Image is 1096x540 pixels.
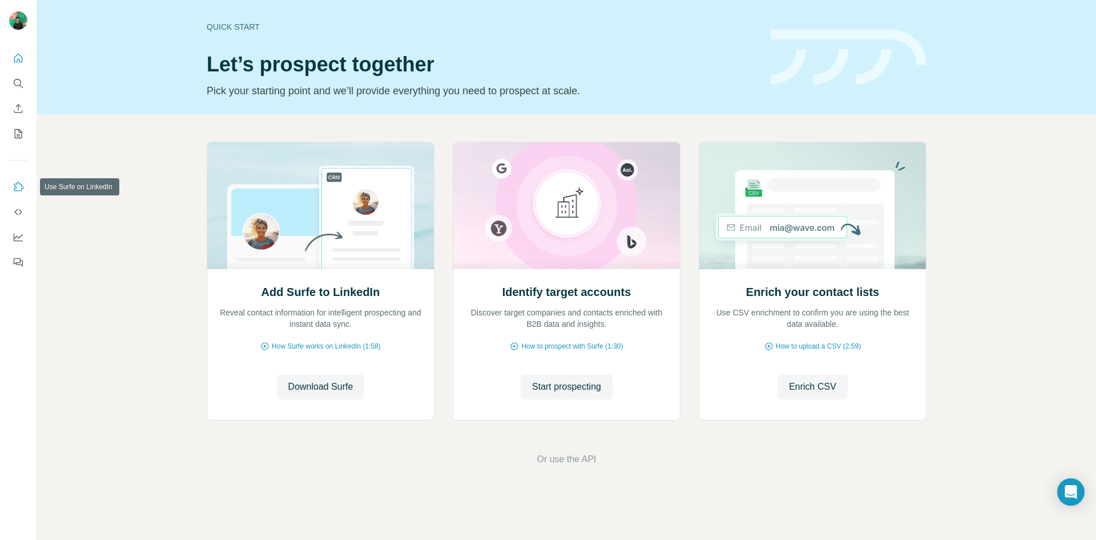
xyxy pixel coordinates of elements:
img: Enrich your contact lists [699,142,926,269]
h2: Enrich your contact lists [746,284,879,300]
img: Add Surfe to LinkedIn [207,142,434,269]
span: Enrich CSV [789,380,836,394]
button: Search [9,73,27,94]
span: Download Surfe [288,380,353,394]
h2: Add Surfe to LinkedIn [261,284,380,300]
button: My lists [9,123,27,144]
button: Quick start [9,48,27,69]
button: Download Surfe [277,374,365,399]
p: Pick your starting point and we’ll provide everything you need to prospect at scale. [207,83,757,99]
button: Start prospecting [521,374,613,399]
p: Discover target companies and contacts enriched with B2B data and insights. [465,307,668,330]
p: Reveal contact information for intelligent prospecting and instant data sync. [219,307,422,330]
div: Open Intercom Messenger [1057,478,1085,506]
span: How to upload a CSV (2:59) [776,341,861,351]
button: Enrich CSV [9,98,27,119]
span: How Surfe works on LinkedIn (1:58) [272,341,381,351]
button: Dashboard [9,227,27,247]
button: Use Surfe API [9,202,27,222]
h2: Identify target accounts [502,284,631,300]
button: Feedback [9,252,27,273]
span: How to prospect with Surfe (1:30) [521,341,623,351]
span: Start prospecting [532,380,601,394]
h1: Let’s prospect together [207,53,757,76]
div: Quick start [207,21,757,33]
img: Avatar [9,11,27,30]
button: Enrich CSV [777,374,848,399]
button: Use Surfe on LinkedIn [9,177,27,197]
button: Or use the API [537,453,596,466]
img: banner [771,30,926,85]
img: Identify target accounts [453,142,680,269]
p: Use CSV enrichment to confirm you are using the best data available. [711,307,914,330]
